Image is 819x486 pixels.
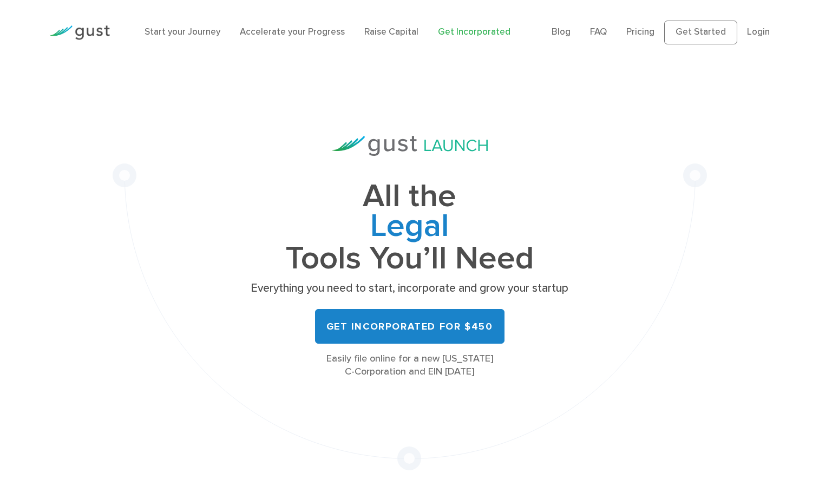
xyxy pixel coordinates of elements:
[247,212,572,244] span: Legal
[145,27,220,37] a: Start your Journey
[747,27,770,37] a: Login
[247,182,572,273] h1: All the Tools You’ll Need
[438,27,510,37] a: Get Incorporated
[332,136,488,156] img: Gust Launch Logo
[315,309,504,344] a: Get Incorporated for $450
[590,27,607,37] a: FAQ
[247,352,572,378] div: Easily file online for a new [US_STATE] C-Corporation and EIN [DATE]
[626,27,654,37] a: Pricing
[240,27,345,37] a: Accelerate your Progress
[247,281,572,296] p: Everything you need to start, incorporate and grow your startup
[49,25,110,40] img: Gust Logo
[664,21,737,44] a: Get Started
[552,27,571,37] a: Blog
[364,27,418,37] a: Raise Capital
